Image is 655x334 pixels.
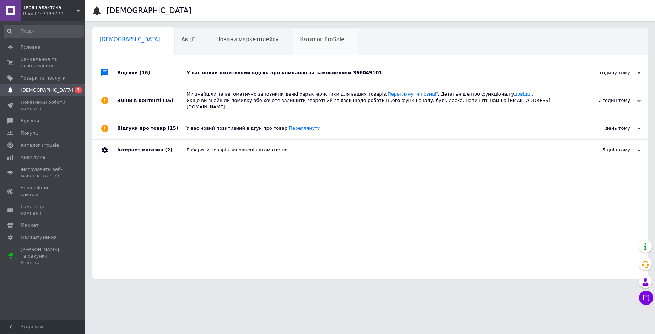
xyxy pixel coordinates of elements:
span: (15) [168,125,178,131]
span: Аналітика [21,154,45,161]
div: Зміни в контенті [117,84,186,118]
div: У вас новий позитивний відгук про компанію за замовленням 366049101. [186,70,570,76]
a: довідці [514,91,532,97]
span: Покупці [21,130,40,136]
span: [DEMOGRAPHIC_DATA] [21,87,73,93]
span: Каталог ProSale [300,36,344,43]
span: Інструменти веб-майстра та SEO [21,166,66,179]
div: Габарити товарів заповнені автоматично [186,147,570,153]
span: Твоя Галактика [23,4,76,11]
div: 5 днів тому [570,147,641,153]
span: Акції [182,36,195,43]
span: [DEMOGRAPHIC_DATA] [99,36,160,43]
span: Показники роботи компанії [21,99,66,112]
span: Головна [21,44,40,50]
span: Управління сайтом [21,185,66,198]
span: Новини маркетплейсу [216,36,278,43]
div: У вас новий позитивний відгук про товар. [186,125,570,131]
span: [PERSON_NAME] та рахунки [21,247,66,266]
span: Налаштування [21,234,57,241]
span: Замовлення та повідомлення [21,56,66,69]
h1: [DEMOGRAPHIC_DATA] [107,6,191,15]
span: Відгуки [21,118,39,124]
span: Гаманець компанії [21,204,66,216]
a: Переглянути позиції [388,91,438,97]
input: Пошук [4,25,84,38]
span: Товари та послуги [21,75,66,81]
div: 7 годин тому [570,97,641,104]
a: Переглянути [289,125,320,131]
div: Інтернет магазин [117,140,186,161]
button: Чат з покупцем [639,291,653,305]
span: Маркет [21,222,39,228]
div: Відгуки про товар [117,118,186,139]
span: (2) [165,147,172,152]
div: день тому [570,125,641,131]
span: (16) [163,98,173,103]
div: Ваш ID: 3133779 [23,11,85,17]
span: Каталог ProSale [21,142,59,149]
div: Prom топ [21,259,66,266]
span: 1 [75,87,82,93]
span: (16) [140,70,150,75]
div: Ми знайшли та автоматично заповнили деякі характеристики для ваших товарів. . Детальніше про функ... [186,91,570,111]
div: годину тому [570,70,641,76]
div: Відгуки [117,62,186,83]
span: 1 [99,44,160,49]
